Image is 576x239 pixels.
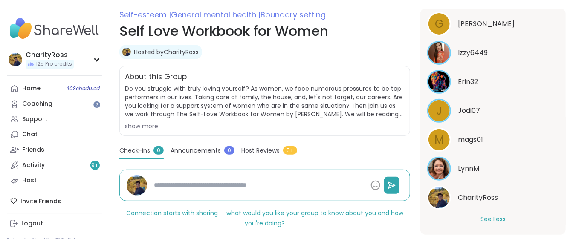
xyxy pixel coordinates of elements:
[427,70,559,94] a: Erin32Erin32
[125,122,405,130] div: show more
[26,50,74,60] div: CharityRoss
[134,48,199,56] a: Hosted byCharityRoss
[427,99,559,123] a: JJodi07
[427,186,559,210] a: CharityRossCharityRoss
[7,81,102,96] a: Home40Scheduled
[7,216,102,231] a: Logout
[241,146,280,155] span: Host Reviews
[458,193,498,203] span: CharityRoss
[22,146,44,154] div: Friends
[126,209,403,227] span: Connection starts with sharing — what would you like your group to know about you and how you're ...
[428,71,450,92] img: Erin32
[93,101,100,108] iframe: Spotlight
[7,96,102,112] a: Coaching
[427,12,559,36] a: G[PERSON_NAME]
[7,142,102,158] a: Friends
[261,9,326,20] span: Boundary setting
[119,9,171,20] span: Self-esteem |
[22,161,45,170] div: Activity
[427,41,559,65] a: Izzy6449Izzy6449
[153,146,164,155] span: 0
[428,158,450,179] img: LynnM
[171,9,261,20] span: General mental health |
[22,100,52,108] div: Coaching
[92,162,99,169] span: 9 +
[427,157,559,181] a: LynnMLynnM
[36,60,72,68] span: 125 Pro credits
[119,21,410,41] h1: Self Love Workbook for Women
[458,19,515,29] span: Gilnanelson
[66,85,100,92] span: 40 Scheduled
[7,193,102,209] div: Invite Friends
[125,72,187,83] h2: About this Group
[127,175,147,196] img: CharityRoss
[7,127,102,142] a: Chat
[458,135,483,145] span: mags01
[435,16,443,32] span: G
[22,115,47,124] div: Support
[22,130,38,139] div: Chat
[458,164,479,174] span: LynnM
[7,14,102,43] img: ShareWell Nav Logo
[7,158,102,173] a: Activity9+
[458,77,478,87] span: Erin32
[125,84,405,118] span: Do you struggle with truly loving yourself? As women, we face numerous pressures to be top perfor...
[21,219,43,228] div: Logout
[434,132,444,148] span: m
[428,42,450,63] img: Izzy6449
[7,173,102,188] a: Host
[436,103,442,119] span: J
[9,53,22,66] img: CharityRoss
[427,128,559,152] a: mmags01
[458,48,488,58] span: Izzy6449
[171,146,221,155] span: Announcements
[7,112,102,127] a: Support
[22,176,37,185] div: Host
[122,48,131,56] img: CharityRoss
[224,146,234,155] span: 0
[22,84,41,93] div: Home
[480,215,506,224] button: See Less
[458,106,480,116] span: Jodi07
[428,187,450,208] img: CharityRoss
[119,146,150,155] span: Check-ins
[283,146,297,155] span: 5+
